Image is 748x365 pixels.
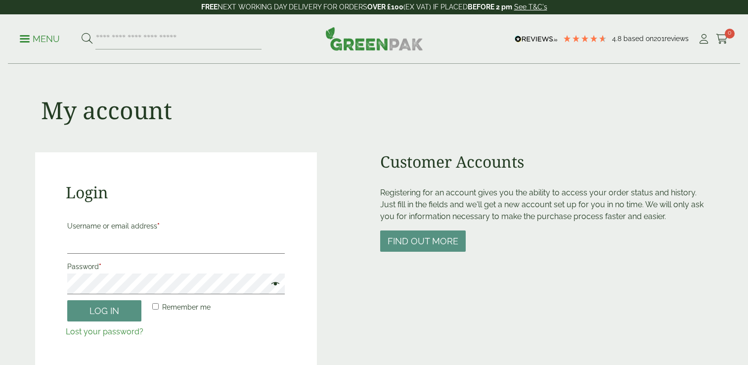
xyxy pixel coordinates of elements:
div: 4.79 Stars [563,34,607,43]
span: Based on [623,35,654,43]
input: Remember me [152,303,159,310]
strong: FREE [201,3,218,11]
span: Remember me [162,303,211,311]
i: Cart [716,34,728,44]
img: REVIEWS.io [515,36,558,43]
a: Lost your password? [66,327,143,336]
strong: OVER £100 [367,3,403,11]
a: Menu [20,33,60,43]
strong: BEFORE 2 pm [468,3,512,11]
a: Find out more [380,237,466,246]
button: Find out more [380,230,466,252]
a: 0 [716,32,728,46]
span: 201 [654,35,664,43]
p: Menu [20,33,60,45]
h1: My account [41,96,172,125]
i: My Account [698,34,710,44]
a: See T&C's [514,3,547,11]
label: Password [67,260,285,274]
span: 4.8 [612,35,623,43]
span: reviews [664,35,689,43]
span: 0 [725,29,735,39]
h2: Login [66,183,287,202]
h2: Customer Accounts [380,152,713,171]
button: Log in [67,300,141,321]
img: GreenPak Supplies [325,27,423,50]
p: Registering for an account gives you the ability to access your order status and history. Just fi... [380,187,713,223]
label: Username or email address [67,219,285,233]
